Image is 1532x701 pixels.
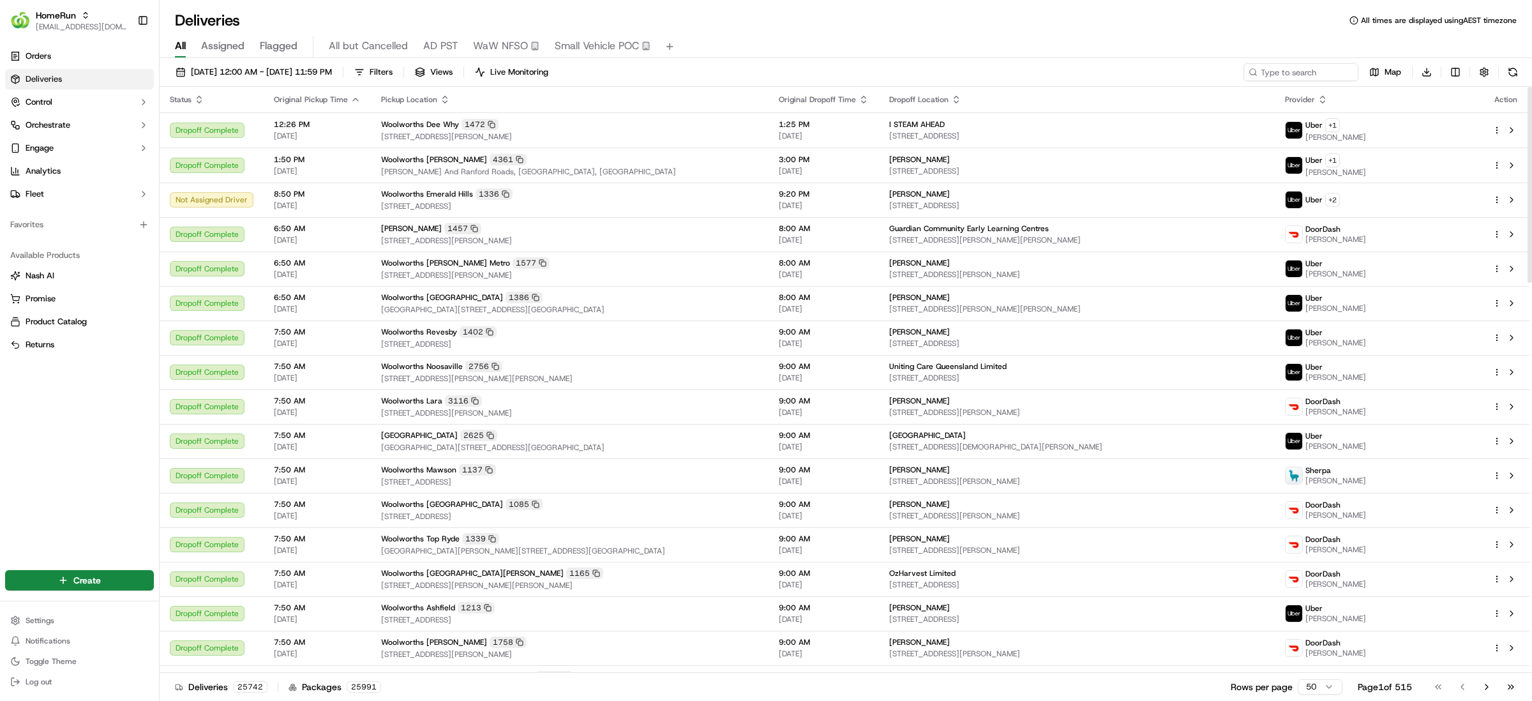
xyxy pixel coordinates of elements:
span: Woolworths Top Ryde [381,534,460,544]
span: [STREET_ADDRESS][DEMOGRAPHIC_DATA][PERSON_NAME] [889,442,1265,452]
span: [DATE] [113,232,139,243]
a: Product Catalog [10,316,149,328]
span: [PERSON_NAME] [889,292,950,303]
span: Dropoff Location [889,94,949,105]
span: Woolworths [GEOGRAPHIC_DATA] [381,499,503,509]
span: [STREET_ADDRESS] [889,338,1265,349]
button: +1 [1325,153,1340,167]
span: 8:50 PM [274,189,361,199]
span: [DATE] [779,442,869,452]
span: Analytics [26,165,61,177]
span: 9:00 AM [779,603,869,613]
span: Uber [1305,155,1323,165]
span: [STREET_ADDRESS][PERSON_NAME] [889,269,1265,280]
span: [DATE] [274,269,361,280]
span: [DATE] [779,269,869,280]
span: • [106,198,110,208]
span: [STREET_ADDRESS][PERSON_NAME][PERSON_NAME] [381,580,758,591]
img: uber-new-logo.jpeg [1286,295,1302,312]
div: Past conversations [13,166,86,176]
span: [DATE] [779,649,869,659]
div: 1336 [476,188,513,200]
span: [PERSON_NAME] [1305,338,1366,348]
span: 12:26 PM [274,119,361,130]
button: Notifications [5,632,154,650]
span: 9:00 AM [779,327,869,337]
span: 9:00 AM [779,465,869,475]
span: [PERSON_NAME] [381,223,442,234]
img: HomeRun [10,10,31,31]
div: 2756 [465,361,502,372]
span: 9:00 AM [779,361,869,372]
span: [STREET_ADDRESS][PERSON_NAME] [381,270,758,280]
span: [PERSON_NAME] And Ranford Roads, [GEOGRAPHIC_DATA], [GEOGRAPHIC_DATA] [381,167,758,177]
img: uber-new-logo.jpeg [1286,192,1302,208]
span: DoorDash [1305,224,1340,234]
span: [EMAIL_ADDRESS][DOMAIN_NAME] [36,22,127,32]
span: [DATE] [274,407,361,418]
span: [PERSON_NAME] [1305,510,1366,520]
img: uber-new-logo.jpeg [1286,364,1302,381]
span: [DATE] [779,166,869,176]
div: 2625 [460,430,497,441]
p: Welcome 👋 [13,51,232,72]
div: We're available if you need us! [57,135,176,145]
a: Returns [10,339,149,350]
span: [DATE] [779,373,869,383]
div: 📗 [13,287,23,297]
span: [DATE] [274,614,361,624]
span: Pylon [127,317,154,326]
span: 7:50 AM [274,327,361,337]
span: [PERSON_NAME] [1305,441,1366,451]
span: 7:50 AM [274,499,361,509]
span: [DATE] [113,198,139,208]
span: Returns [26,339,54,350]
span: Fleet [26,188,44,200]
span: [PERSON_NAME] [1305,614,1366,624]
div: Deliveries [175,681,267,693]
span: [STREET_ADDRESS] [381,511,758,522]
img: doordash_logo_v2.png [1286,640,1302,656]
button: Filters [349,63,398,81]
span: [GEOGRAPHIC_DATA][STREET_ADDRESS][GEOGRAPHIC_DATA] [381,305,758,315]
span: [DATE] [274,511,361,521]
span: HomeRun [36,9,76,22]
span: Assigned [201,38,244,54]
div: 1577 [513,257,550,269]
span: 9:20 PM [779,189,869,199]
button: Promise [5,289,154,309]
span: Orchestrate [26,119,70,131]
span: AD PST [423,38,458,54]
span: 3:00 PM [779,155,869,165]
span: [STREET_ADDRESS] [889,373,1265,383]
span: [GEOGRAPHIC_DATA] [889,430,966,441]
span: 8:00 AM [779,292,869,303]
button: Fleet [5,184,154,204]
button: Control [5,92,154,112]
div: 1165 [566,568,603,579]
a: Deliveries [5,69,154,89]
div: Favorites [5,215,154,235]
img: uber-new-logo.jpeg [1286,605,1302,622]
span: 8:00 AM [779,223,869,234]
a: Nash AI [10,270,149,282]
span: API Documentation [121,285,205,298]
span: All times are displayed using AEST timezone [1361,15,1517,26]
div: 1402 [460,326,497,338]
span: 9:00 AM [779,499,869,509]
span: Woolworths [GEOGRAPHIC_DATA][PERSON_NAME] [381,568,564,578]
a: Orders [5,46,154,66]
span: 6:50 AM [274,223,361,234]
span: DoorDash [1305,396,1340,407]
span: [STREET_ADDRESS] [889,166,1265,176]
span: Original Dropoff Time [779,94,856,105]
span: Control [26,96,52,108]
span: 7:50 AM [274,361,361,372]
span: Pickup Location [381,94,437,105]
h1: Deliveries [175,10,240,31]
span: [STREET_ADDRESS][PERSON_NAME] [889,476,1265,486]
span: 1:25 PM [779,119,869,130]
span: [STREET_ADDRESS] [889,131,1265,141]
span: [PERSON_NAME] [889,155,950,165]
span: DoorDash [1305,534,1340,545]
